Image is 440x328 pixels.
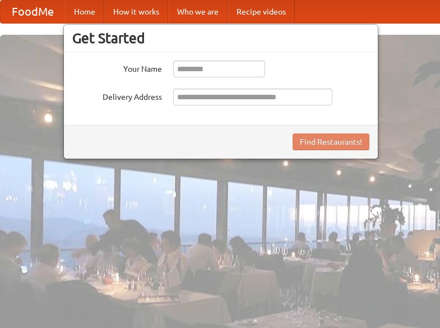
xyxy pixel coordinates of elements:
[72,30,369,47] h3: Get Started
[1,1,65,23] a: FoodMe
[72,89,162,103] label: Delivery Address
[168,1,228,23] a: Who we are
[104,1,168,23] a: How it works
[65,1,104,23] a: Home
[228,1,295,23] a: Recipe videos
[293,133,369,150] button: Find Restaurants!
[72,61,162,75] label: Your Name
